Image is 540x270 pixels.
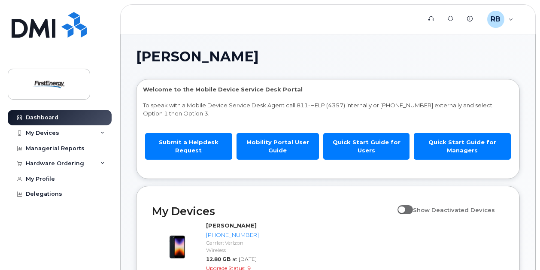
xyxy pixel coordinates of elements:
[152,205,393,218] h2: My Devices
[206,256,231,262] span: 12.80 GB
[414,133,511,159] a: Quick Start Guide for Managers
[159,226,196,263] img: image20231002-3703462-1angbar.jpeg
[503,233,534,264] iframe: Messenger Launcher
[143,85,513,94] p: Welcome to the Mobile Device Service Desk Portal
[237,133,319,159] a: Mobility Portal User Guide
[413,206,495,213] span: Show Deactivated Devices
[206,222,257,229] strong: [PERSON_NAME]
[206,239,259,254] div: Carrier: Verizon Wireless
[323,133,410,159] a: Quick Start Guide for Users
[232,256,257,262] span: at [DATE]
[397,202,404,209] input: Show Deactivated Devices
[145,133,232,159] a: Submit a Helpdesk Request
[206,231,259,239] div: [PHONE_NUMBER]
[136,50,259,63] span: [PERSON_NAME]
[143,101,513,117] p: To speak with a Mobile Device Service Desk Agent call 811-HELP (4357) internally or [PHONE_NUMBER...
